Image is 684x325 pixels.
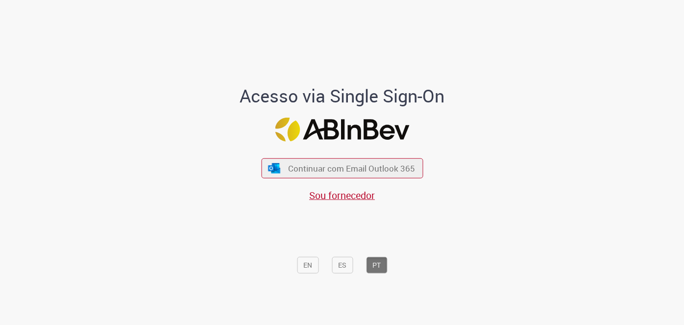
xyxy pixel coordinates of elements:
a: Sou fornecedor [309,189,375,202]
h1: Acesso via Single Sign-On [206,86,478,106]
span: Continuar com Email Outlook 365 [288,163,415,174]
button: ícone Azure/Microsoft 360 Continuar com Email Outlook 365 [261,158,423,178]
img: ícone Azure/Microsoft 360 [268,163,281,173]
button: EN [297,257,318,274]
img: Logo ABInBev [275,118,409,142]
button: PT [366,257,387,274]
button: ES [332,257,353,274]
